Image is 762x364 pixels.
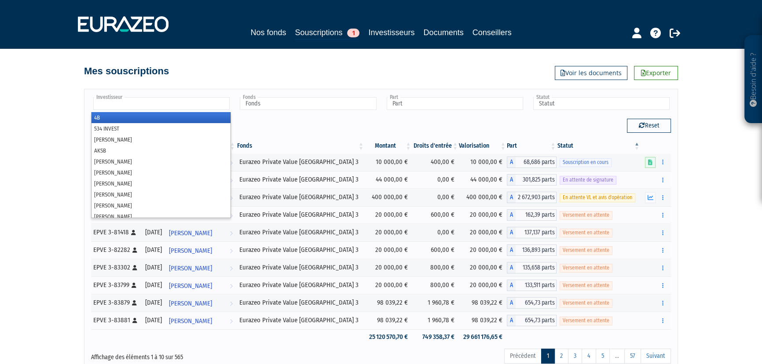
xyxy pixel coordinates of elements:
a: [PERSON_NAME] [165,294,236,312]
a: Exporter [634,66,678,80]
span: A [507,297,516,309]
div: A - Eurazeo Private Value Europe 3 [507,262,557,273]
span: Versement en attente [560,264,612,272]
td: 20 000,00 € [365,224,412,241]
a: Documents [424,26,464,39]
div: Eurazeo Private Value [GEOGRAPHIC_DATA] 3 [239,245,362,255]
div: A - Eurazeo Private Value Europe 3 [507,297,557,309]
li: AKSB [92,145,231,156]
i: Voir l'investisseur [230,155,233,171]
div: Eurazeo Private Value [GEOGRAPHIC_DATA] 3 [239,316,362,325]
span: Versement en attente [560,317,612,325]
span: 137,137 parts [516,227,557,238]
li: 534 INVEST [92,123,231,134]
th: Valorisation: activer pour trier la colonne par ordre croissant [459,138,507,153]
div: Eurazeo Private Value [GEOGRAPHIC_DATA] 3 [239,228,362,237]
td: 600,00 € [412,206,459,224]
div: A - Eurazeo Private Value Europe 3 [507,157,557,168]
div: Eurazeo Private Value [GEOGRAPHIC_DATA] 3 [239,280,362,290]
span: A [507,315,516,326]
a: 5 [596,349,610,364]
div: Eurazeo Private Value [GEOGRAPHIC_DATA] 3 [239,263,362,272]
div: EPVE 3-83879 [93,298,139,307]
i: Voir l'investisseur [230,207,233,224]
li: [PERSON_NAME] [92,167,231,178]
div: Eurazeo Private Value [GEOGRAPHIC_DATA] 3 [239,298,362,307]
td: 1 960,78 € [412,294,459,312]
span: Versement en attente [560,281,612,290]
div: A - Eurazeo Private Value Europe 3 [507,192,557,203]
td: 29 661 176,65 € [459,329,507,345]
i: Voir l'investisseur [230,313,233,329]
td: 20 000,00 € [459,259,507,277]
td: 25 120 570,70 € [365,329,412,345]
span: [PERSON_NAME] [169,260,212,277]
a: Conseillers [473,26,512,39]
th: Fonds: activer pour trier la colonne par ordre croissant [236,138,365,153]
div: A - Eurazeo Private Value Europe 3 [507,174,557,186]
td: 10 000,00 € [459,153,507,171]
div: [DATE] [145,263,162,272]
a: [PERSON_NAME] [165,312,236,329]
a: 2 [554,349,568,364]
th: Statut : activer pour trier la colonne par ordre d&eacute;croissant [557,138,641,153]
span: Versement en attente [560,299,612,307]
div: A - Eurazeo Private Value Europe 3 [507,315,557,326]
a: 4 [582,349,596,364]
i: Voir l'investisseur [230,190,233,206]
span: En attente de signature [560,176,616,184]
a: 1 [541,349,555,364]
i: [Français] Personne physique [132,265,137,270]
td: 20 000,00 € [459,224,507,241]
td: 20 000,00 € [365,259,412,277]
div: Eurazeo Private Value [GEOGRAPHIC_DATA] 3 [239,193,362,202]
span: 135,658 parts [516,262,557,273]
span: Souscription en cours [560,158,612,167]
i: Voir l'investisseur [230,172,233,189]
td: 20 000,00 € [365,206,412,224]
td: 98 039,22 € [459,312,507,329]
td: 400 000,00 € [459,189,507,206]
div: A - Eurazeo Private Value Europe 3 [507,280,557,291]
i: [Français] Personne physique [132,300,137,306]
td: 98 039,22 € [459,294,507,312]
div: A - Eurazeo Private Value Europe 3 [507,227,557,238]
i: Voir l'investisseur [230,243,233,259]
td: 20 000,00 € [459,241,507,259]
li: [PERSON_NAME] [92,178,231,189]
a: Souscriptions1 [295,26,359,40]
h4: Mes souscriptions [84,66,169,76]
a: [PERSON_NAME] [165,241,236,259]
a: Investisseurs [368,26,414,39]
span: En attente VL et avis d'opération [560,193,635,202]
td: 0,00 € [412,171,459,189]
i: [Français] Personne physique [131,230,136,235]
i: [Français] Personne physique [132,283,136,288]
td: 800,00 € [412,277,459,294]
div: [DATE] [145,228,162,237]
span: A [507,192,516,203]
td: 400,00 € [412,153,459,171]
th: Montant: activer pour trier la colonne par ordre croissant [365,138,412,153]
span: [PERSON_NAME] [169,225,212,241]
span: A [507,209,516,221]
td: 800,00 € [412,259,459,277]
span: Versement en attente [560,229,612,237]
td: 20 000,00 € [459,206,507,224]
div: A - Eurazeo Private Value Europe 3 [507,244,557,256]
li: [PERSON_NAME] [92,156,231,167]
div: [DATE] [145,316,162,325]
th: Part: activer pour trier la colonne par ordre croissant [507,138,557,153]
span: 133,511 parts [516,280,557,291]
td: 98 039,22 € [365,294,412,312]
li: [PERSON_NAME] [92,134,231,145]
span: 136,893 parts [516,244,557,256]
div: Eurazeo Private Value [GEOGRAPHIC_DATA] 3 [239,175,362,184]
button: Reset [627,119,671,133]
span: A [507,262,516,273]
li: [PERSON_NAME] [92,211,231,222]
span: 654,73 parts [516,315,557,326]
span: 301,825 parts [516,174,557,186]
span: [PERSON_NAME] [169,295,212,312]
td: 44 000,00 € [459,171,507,189]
